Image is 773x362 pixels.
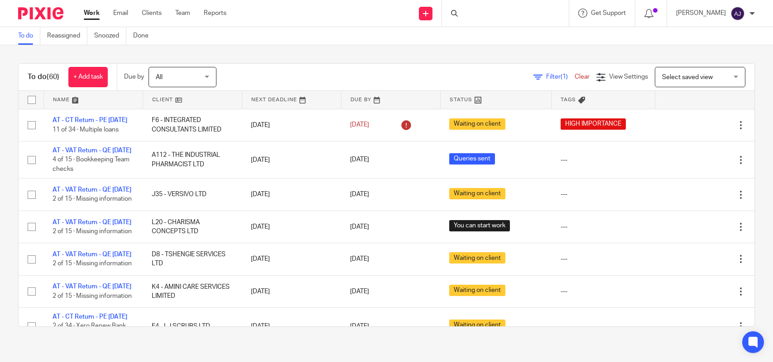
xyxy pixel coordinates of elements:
a: AT - VAT Return - QE [DATE] [53,147,131,154]
h1: To do [28,72,59,82]
img: svg%3E [730,6,745,21]
span: 2 of 34 · Xero Renew Bank Connections [53,323,126,339]
span: You can start work [449,220,510,231]
td: F6 - INTEGRATED CONSULTANTS LIMITED [143,109,242,141]
span: [DATE] [350,288,369,295]
span: Select saved view [662,74,713,80]
td: F4 - LJ SCRUBS LTD [143,308,242,345]
a: Reports [204,9,226,18]
span: [DATE] [350,122,369,128]
div: --- [561,190,646,199]
td: [DATE] [242,243,341,275]
div: --- [561,322,646,331]
a: To do [18,27,40,45]
span: Waiting on client [449,285,505,296]
span: View Settings [609,74,648,80]
span: Waiting on client [449,118,505,130]
td: [DATE] [242,211,341,243]
span: 2 of 15 · Missing information [53,293,132,299]
span: Get Support [591,10,626,16]
span: Waiting on client [449,252,505,263]
td: [DATE] [242,141,341,178]
span: [DATE] [350,192,369,198]
a: Clear [575,74,590,80]
a: Snoozed [94,27,126,45]
p: [PERSON_NAME] [676,9,726,18]
span: [DATE] [350,157,369,163]
a: + Add task [68,67,108,87]
span: 4 of 15 · Bookkeeping Team checks [53,157,130,173]
td: L20 - CHARISMA CONCEPTS LTD [143,211,242,243]
div: --- [561,287,646,296]
span: (1) [561,74,568,80]
a: Clients [142,9,162,18]
a: AT - VAT Return - QE [DATE] [53,283,131,290]
span: 11 of 34 · Multiple loans [53,127,119,133]
a: AT - VAT Return - QE [DATE] [53,187,131,193]
a: Team [175,9,190,18]
span: [DATE] [350,256,369,262]
div: --- [561,222,646,231]
td: J35 - VERSIVO LTD [143,179,242,211]
a: AT - CT Return - PE [DATE] [53,314,127,320]
div: --- [561,254,646,263]
span: Filter [546,74,575,80]
a: AT - CT Return - PE [DATE] [53,117,127,123]
span: 2 of 15 · Missing information [53,228,132,235]
td: A112 - THE INDUSTRIAL PHARMACIST LTD [143,141,242,178]
img: Pixie [18,7,63,19]
td: [DATE] [242,275,341,307]
span: [DATE] [350,224,369,230]
span: 2 of 15 · Missing information [53,196,132,202]
span: 2 of 15 · Missing information [53,261,132,267]
div: --- [561,155,646,165]
a: Email [113,9,128,18]
p: Due by [124,72,144,81]
a: AT - VAT Return - QE [DATE] [53,251,131,258]
a: Reassigned [47,27,87,45]
td: [DATE] [242,109,341,141]
a: Work [84,9,100,18]
a: Done [133,27,155,45]
span: Waiting on client [449,320,505,331]
td: [DATE] [242,179,341,211]
td: [DATE] [242,308,341,345]
span: HIGH IMPORTANCE [561,118,626,130]
span: Tags [561,97,576,102]
a: AT - VAT Return - QE [DATE] [53,219,131,226]
span: All [156,74,163,80]
span: Queries sent [449,153,495,165]
span: Waiting on client [449,188,505,199]
span: [DATE] [350,323,369,329]
td: K4 - AMINI CARE SERVICES LIMITED [143,275,242,307]
td: D8 - TSHENGIE SERVICES LTD [143,243,242,275]
span: (60) [47,73,59,80]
